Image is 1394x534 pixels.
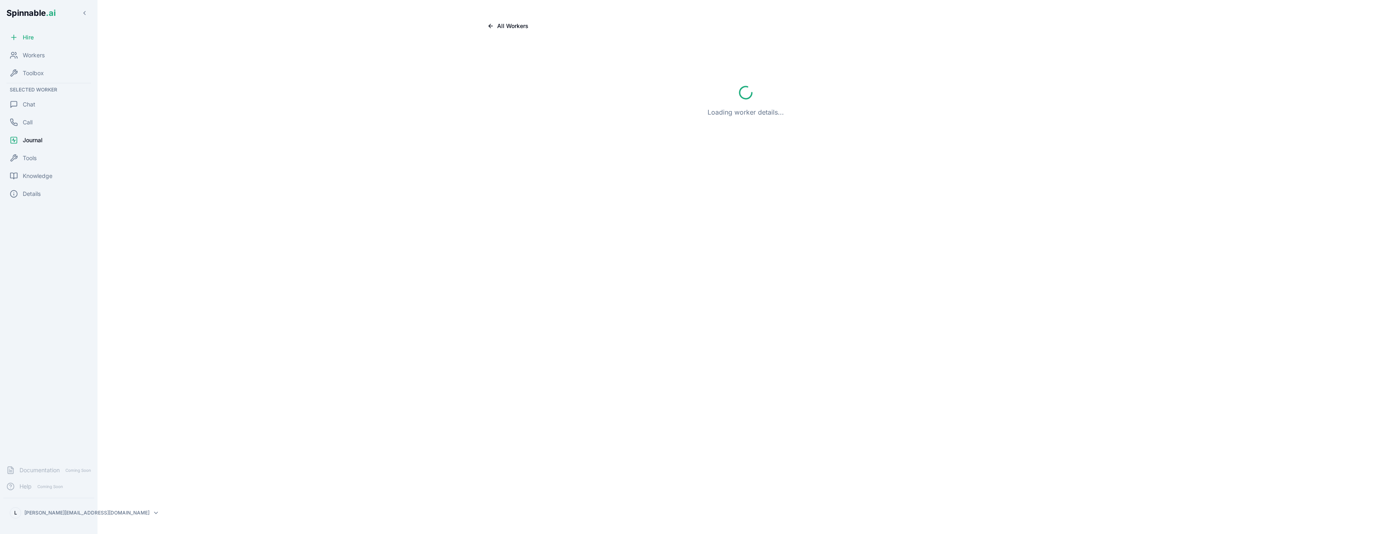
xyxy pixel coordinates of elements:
[23,51,45,59] span: Workers
[46,8,56,18] span: .ai
[24,510,149,516] p: [PERSON_NAME][EMAIL_ADDRESS][DOMAIN_NAME]
[23,118,32,126] span: Call
[23,190,41,198] span: Details
[19,466,60,474] span: Documentation
[3,85,94,95] div: Selected Worker
[35,483,65,491] span: Coming Soon
[23,154,37,162] span: Tools
[6,505,91,521] button: L[PERSON_NAME][EMAIL_ADDRESS][DOMAIN_NAME]
[19,482,32,491] span: Help
[6,8,56,18] span: Spinnable
[63,467,93,474] span: Coming Soon
[23,136,43,144] span: Journal
[23,100,35,109] span: Chat
[23,69,44,77] span: Toolbox
[23,172,52,180] span: Knowledge
[14,510,17,516] span: L
[481,20,535,33] button: All Workers
[23,33,34,41] span: Hire
[708,107,784,117] p: Loading worker details...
